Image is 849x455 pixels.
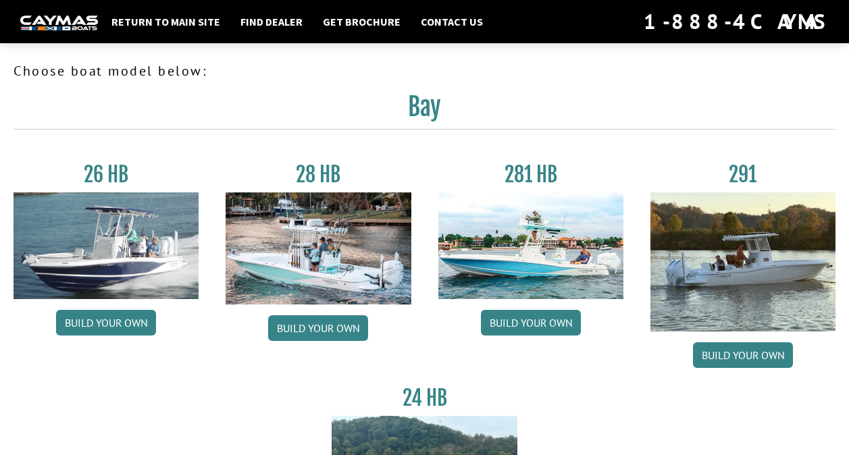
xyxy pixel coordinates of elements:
[226,192,411,304] img: 28_hb_thumbnail_for_caymas_connect.jpg
[14,192,199,299] img: 26_new_photo_resized.jpg
[438,162,623,187] h3: 281 HB
[20,16,98,30] img: white-logo-c9c8dbefe5ff5ceceb0f0178aa75bf4bb51f6bca0971e226c86eb53dfe498488.png
[481,310,581,336] a: Build your own
[226,162,411,187] h3: 28 HB
[268,315,368,341] a: Build your own
[693,342,793,368] a: Build your own
[650,162,835,187] h3: 291
[438,192,623,299] img: 28-hb-twin.jpg
[105,13,227,30] a: Return to main site
[234,13,309,30] a: Find Dealer
[14,92,835,130] h2: Bay
[644,7,829,36] div: 1-888-4CAYMAS
[14,162,199,187] h3: 26 HB
[316,13,407,30] a: Get Brochure
[650,192,835,331] img: 291_Thumbnail.jpg
[332,385,517,410] h3: 24 HB
[14,61,835,81] p: Choose boat model below:
[414,13,490,30] a: Contact Us
[56,310,156,336] a: Build your own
